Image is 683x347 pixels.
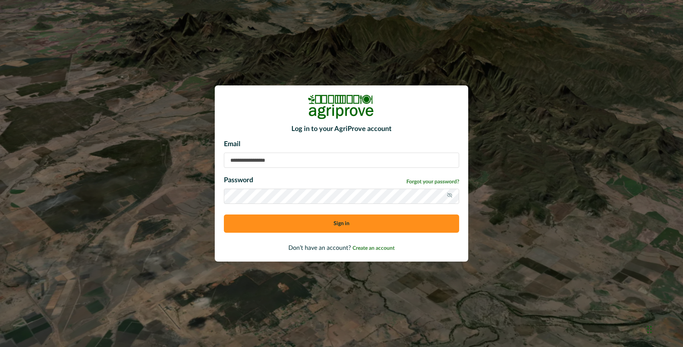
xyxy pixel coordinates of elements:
[647,318,652,341] div: Drag
[224,215,459,233] button: Sign in
[307,95,376,119] img: Logo Image
[406,178,459,186] a: Forgot your password?
[224,125,459,134] h2: Log in to your AgriProve account
[224,139,459,150] p: Email
[224,175,253,186] p: Password
[353,245,395,251] a: Create an account
[645,311,683,347] iframe: Chat Widget
[224,243,459,252] p: Don’t have an account?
